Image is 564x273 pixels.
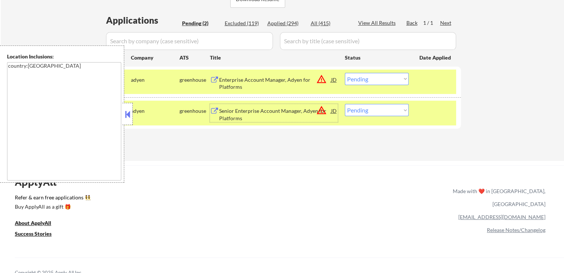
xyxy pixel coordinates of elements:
div: ApplyAll [15,176,65,188]
input: Search by title (case sensitive) [280,32,456,50]
a: Refer & earn free applications 👯‍♀️ [15,195,298,203]
div: ATS [179,54,210,61]
div: Enterprise Account Manager, Adyen for Platforms [219,76,331,91]
div: Made with ❤️ in [GEOGRAPHIC_DATA], [GEOGRAPHIC_DATA] [450,185,545,210]
div: JD [330,73,338,86]
input: Search by company (case sensitive) [106,32,273,50]
div: Company [131,54,179,61]
div: Senior Enterprise Account Manager, Adyen for Platforms [219,107,331,122]
div: Back [406,19,418,27]
a: [EMAIL_ADDRESS][DOMAIN_NAME] [458,214,545,220]
u: Success Stories [15,230,52,237]
div: Buy ApplyAll as a gift 🎁 [15,204,89,209]
div: Date Applied [419,54,452,61]
div: JD [330,104,338,117]
a: About ApplyAll [15,219,62,228]
button: warning_amber [316,74,327,84]
div: Status [345,51,409,64]
div: Pending (2) [182,20,219,27]
div: Next [440,19,452,27]
div: Title [210,54,338,61]
a: Buy ApplyAll as a gift 🎁 [15,203,89,212]
u: About ApplyAll [15,220,51,226]
div: greenhouse [179,76,210,84]
div: Excluded (119) [225,20,262,27]
div: 1 / 1 [423,19,440,27]
button: warning_amber [316,105,327,115]
a: Release Notes/Changelog [487,227,545,233]
div: Location Inclusions: [7,53,121,60]
div: greenhouse [179,107,210,115]
div: Applied (294) [267,20,304,27]
a: Success Stories [15,230,62,239]
div: Applications [106,16,179,25]
div: View All Results [358,19,398,27]
div: adyen [131,107,179,115]
div: adyen [131,76,179,84]
div: All (415) [311,20,348,27]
